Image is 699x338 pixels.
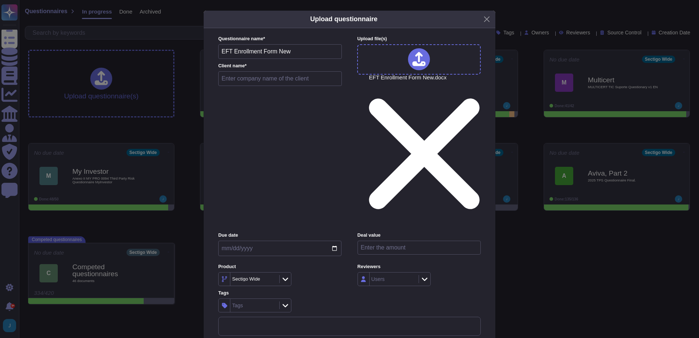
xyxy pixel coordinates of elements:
label: Tags [218,291,341,296]
label: Questionnaire name [218,37,342,41]
div: Tags [232,303,243,308]
input: Enter the amount [358,241,481,255]
div: Sectigo Wide [232,277,260,281]
div: Users [371,277,385,282]
input: Enter questionnaire name [218,44,342,59]
label: Client name [218,64,342,68]
input: Enter company name of the client [218,71,342,86]
label: Due date [218,233,341,238]
label: Product [218,264,341,269]
button: Close [481,14,492,25]
span: EFT Enrollment Form New.docx [369,75,480,228]
label: Reviewers [358,264,481,269]
h5: Upload questionnaire [310,14,377,24]
span: Upload file (s) [357,36,387,41]
label: Deal value [358,233,481,238]
input: Due date [218,241,341,256]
